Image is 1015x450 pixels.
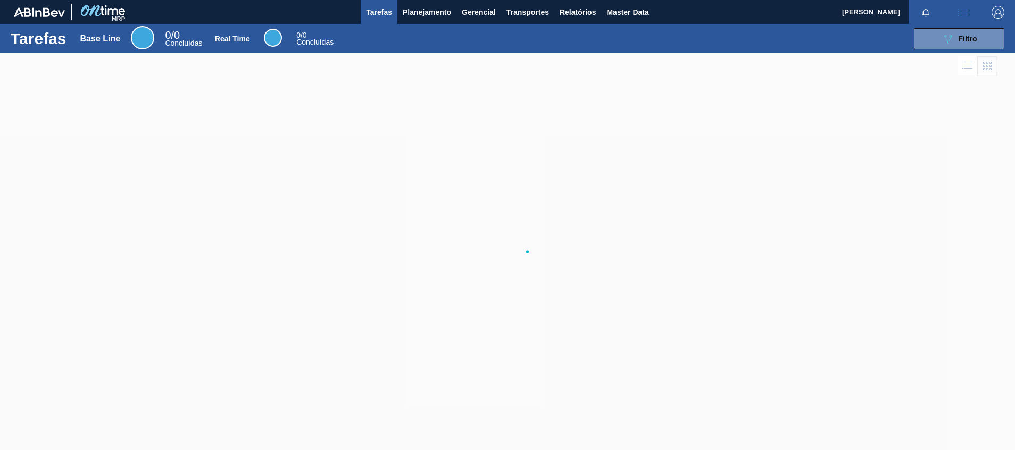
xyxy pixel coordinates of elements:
span: Concluídas [296,38,334,46]
span: Master Data [606,6,648,19]
img: Logout [992,6,1004,19]
span: Gerencial [462,6,496,19]
img: userActions [958,6,970,19]
button: Notificações [909,5,943,20]
span: Concluídas [165,39,202,47]
span: 0 [165,29,171,41]
div: Real Time [215,35,250,43]
span: 0 [296,31,301,39]
h1: Tarefas [11,32,66,45]
span: Planejamento [403,6,451,19]
div: Base Line [80,34,121,44]
div: Base Line [165,31,202,47]
span: Transportes [506,6,549,19]
div: Base Line [131,26,154,49]
img: TNhmsLtSVTkK8tSr43FrP2fwEKptu5GPRR3wAAAABJRU5ErkJggg== [14,7,65,17]
span: Relatórios [560,6,596,19]
div: Real Time [264,29,282,47]
span: / 0 [165,29,180,41]
span: Tarefas [366,6,392,19]
span: / 0 [296,31,306,39]
div: Real Time [296,32,334,46]
button: Filtro [914,28,1004,49]
span: Filtro [959,35,977,43]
